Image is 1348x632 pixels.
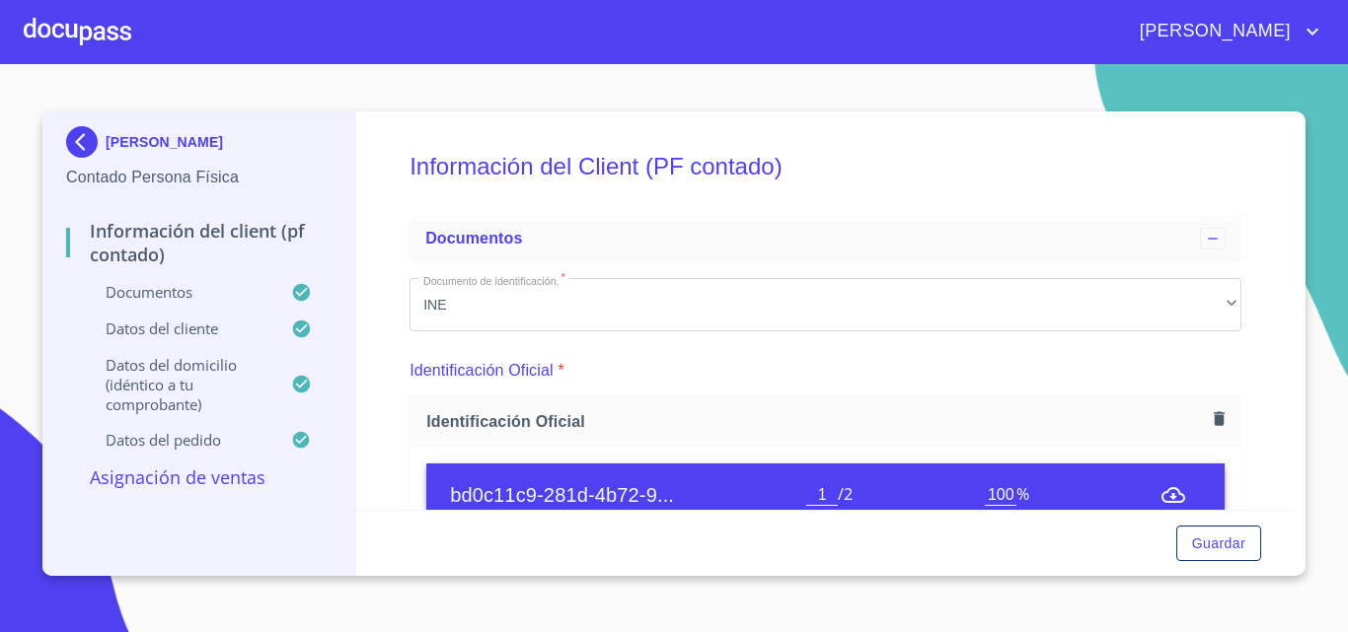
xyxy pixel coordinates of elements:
[66,126,332,166] div: [PERSON_NAME]
[1125,16,1301,47] span: [PERSON_NAME]
[1016,483,1029,505] span: %
[66,318,291,338] p: Datos del cliente
[66,219,332,266] p: Información del Client (PF contado)
[410,278,1241,331] div: INE
[410,126,1241,207] h5: Información del Client (PF contado)
[66,282,291,302] p: Documentos
[106,134,223,150] p: [PERSON_NAME]
[66,355,291,414] p: Datos del domicilio (idéntico a tu comprobante)
[66,166,332,189] p: Contado Persona Física
[66,430,291,450] p: Datos del pedido
[410,359,554,383] p: Identificación Oficial
[1161,483,1185,507] button: menu
[1125,16,1324,47] button: account of current user
[450,479,806,511] h6: bd0c11c9-281d-4b72-9...
[425,230,522,246] span: Documentos
[66,465,332,489] p: Asignación de Ventas
[838,483,853,505] span: / 2
[66,126,106,158] img: Docupass spot blue
[1176,526,1261,562] button: Guardar
[410,215,1241,262] div: Documentos
[426,411,1206,432] span: Identificación Oficial
[1192,531,1245,556] span: Guardar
